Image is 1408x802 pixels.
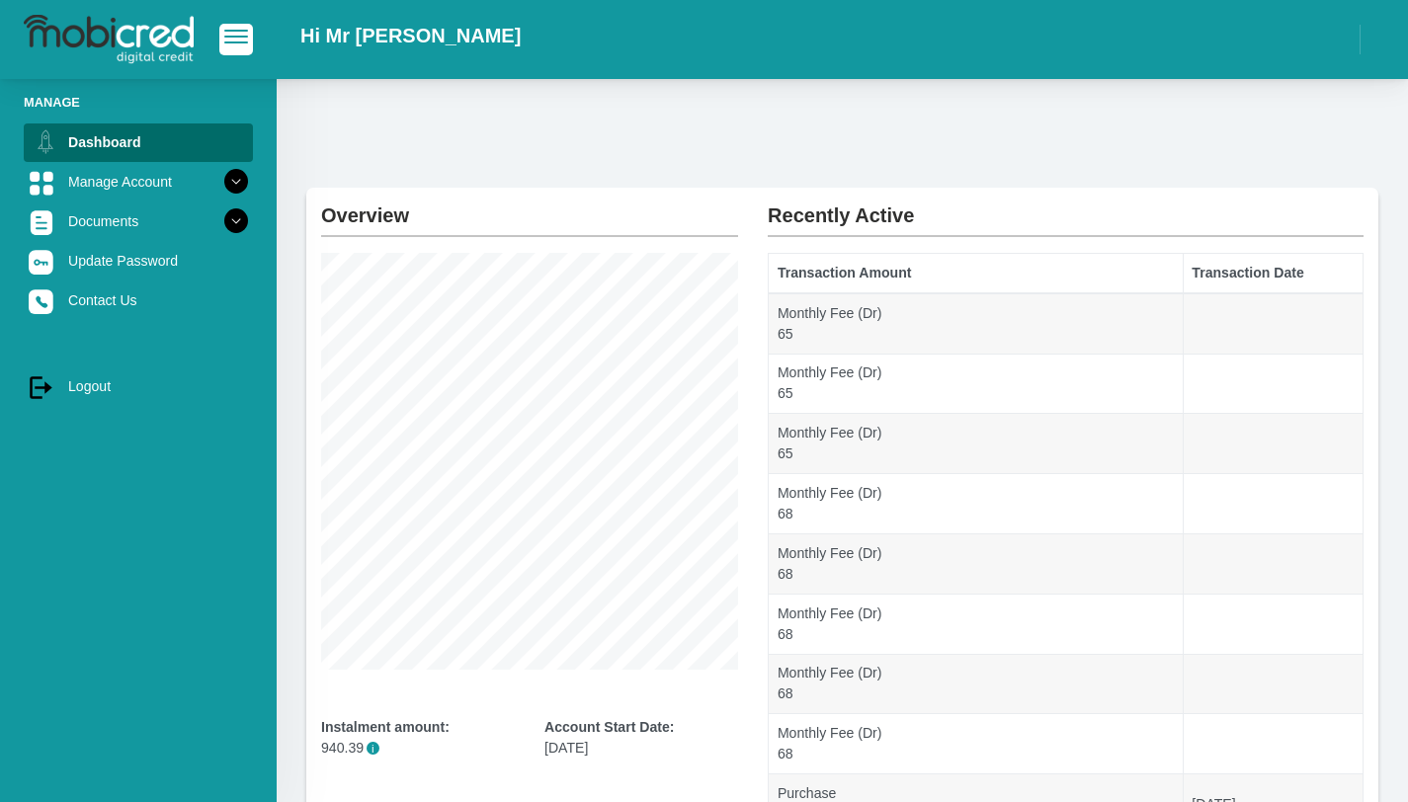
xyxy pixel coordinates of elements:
b: Instalment amount: [321,719,450,735]
td: Monthly Fee (Dr) 68 [769,654,1183,714]
th: Transaction Amount [769,254,1183,293]
td: Monthly Fee (Dr) 65 [769,354,1183,414]
a: Documents [24,202,253,240]
a: Update Password [24,242,253,280]
td: Monthly Fee (Dr) 68 [769,533,1183,594]
td: Monthly Fee (Dr) 65 [769,414,1183,474]
h2: Overview [321,188,738,227]
td: Monthly Fee (Dr) 68 [769,594,1183,654]
li: Manage [24,93,253,112]
td: Monthly Fee (Dr) 68 [769,474,1183,534]
td: Monthly Fee (Dr) 65 [769,293,1183,354]
a: Contact Us [24,281,253,319]
a: Dashboard [24,123,253,161]
p: 940.39 [321,738,515,759]
a: Logout [24,367,253,405]
span: i [367,742,379,755]
h2: Recently Active [768,188,1364,227]
img: logo-mobicred.svg [24,15,194,64]
b: Account Start Date: [544,719,674,735]
div: [DATE] [544,717,738,759]
h2: Hi Mr [PERSON_NAME] [300,24,521,47]
a: Manage Account [24,163,253,200]
td: Monthly Fee (Dr) 68 [769,714,1183,774]
th: Transaction Date [1183,254,1363,293]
